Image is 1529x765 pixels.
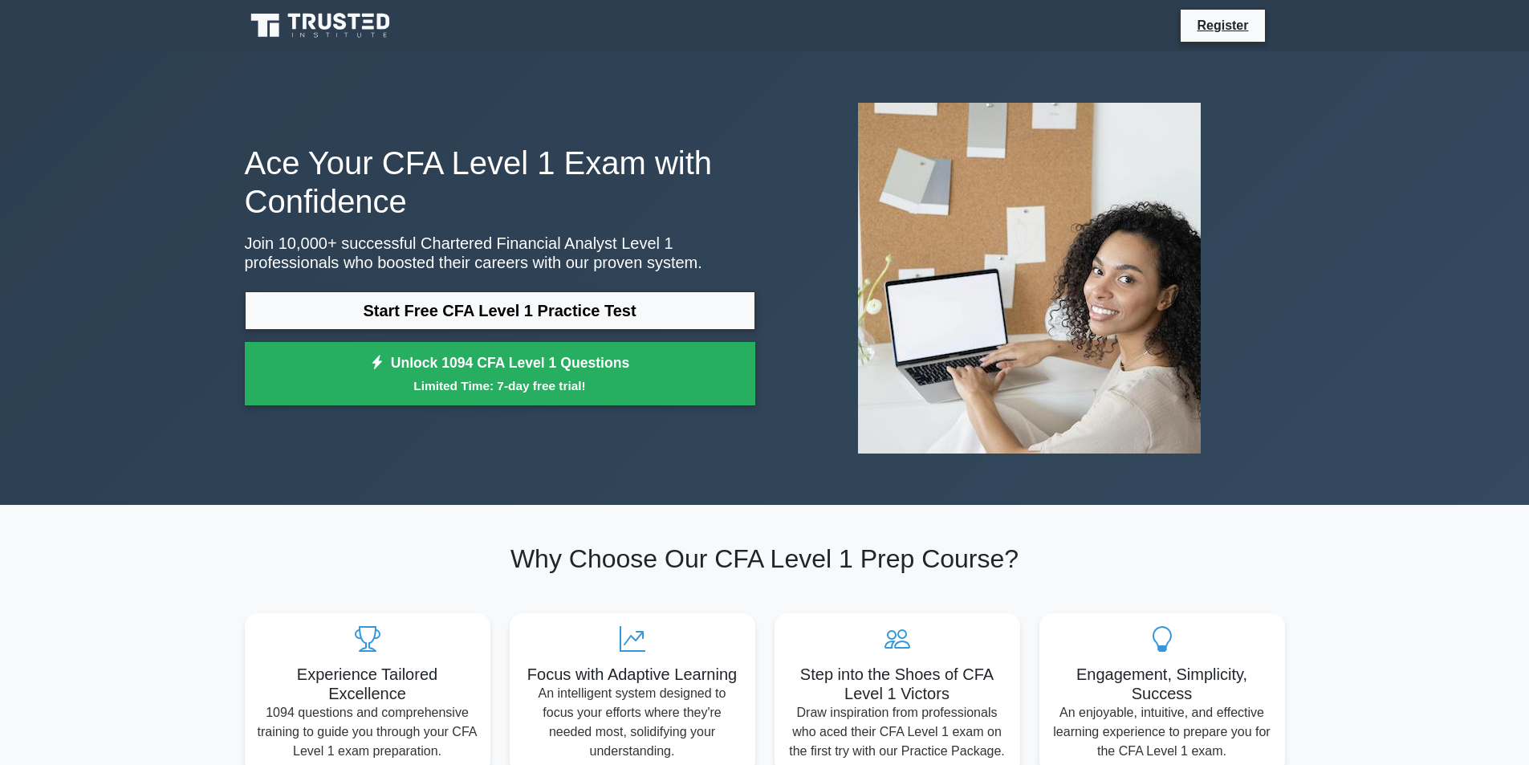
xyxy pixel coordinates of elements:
[245,543,1285,574] h2: Why Choose Our CFA Level 1 Prep Course?
[523,684,742,761] p: An intelligent system designed to focus your efforts where they're needed most, solidifying your ...
[265,376,735,395] small: Limited Time: 7-day free trial!
[1052,665,1272,703] h5: Engagement, Simplicity, Success
[245,342,755,406] a: Unlock 1094 CFA Level 1 QuestionsLimited Time: 7-day free trial!
[1052,703,1272,761] p: An enjoyable, intuitive, and effective learning experience to prepare you for the CFA Level 1 exam.
[245,144,755,221] h1: Ace Your CFA Level 1 Exam with Confidence
[245,291,755,330] a: Start Free CFA Level 1 Practice Test
[258,703,478,761] p: 1094 questions and comprehensive training to guide you through your CFA Level 1 exam preparation.
[523,665,742,684] h5: Focus with Adaptive Learning
[1187,15,1258,35] a: Register
[258,665,478,703] h5: Experience Tailored Excellence
[787,703,1007,761] p: Draw inspiration from professionals who aced their CFA Level 1 exam on the first try with our Pra...
[787,665,1007,703] h5: Step into the Shoes of CFA Level 1 Victors
[245,234,755,272] p: Join 10,000+ successful Chartered Financial Analyst Level 1 professionals who boosted their caree...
